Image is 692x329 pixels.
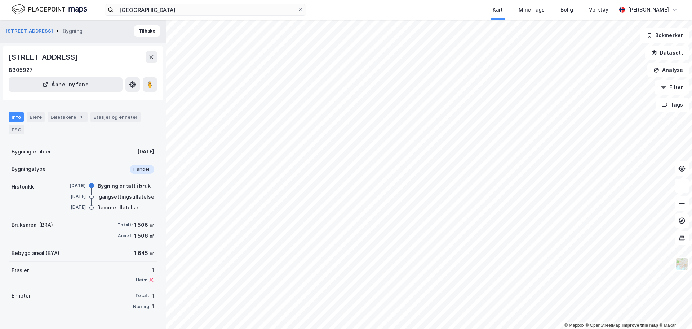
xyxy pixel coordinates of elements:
div: Etasjer og enheter [93,114,138,120]
button: Tilbake [134,25,160,37]
div: Igangsettingstillatelse [97,192,154,201]
div: Bygning etablert [12,147,53,156]
div: Totalt: [117,222,133,228]
div: [DATE] [57,204,86,211]
div: Historikk [12,182,34,191]
div: Næring: [133,304,150,309]
div: [DATE] [57,193,86,200]
div: ESG [9,125,24,134]
button: Datasett [645,46,689,60]
img: Z [675,257,689,271]
button: Analyse [647,63,689,77]
div: Leietakere [48,112,88,122]
div: Bruksareal (BRA) [12,221,53,229]
button: Tags [656,98,689,112]
div: Totalt: [135,293,150,299]
div: Bolig [560,5,573,14]
button: Åpne i ny fane [9,77,123,92]
div: Bygning er tatt i bruk [98,182,151,190]
div: Heis: [136,277,147,283]
input: Søk på adresse, matrikkel, gårdeiere, leietakere eller personer [114,4,297,15]
div: Eiere [27,112,45,122]
div: 1 506 ㎡ [134,231,154,240]
div: [PERSON_NAME] [628,5,669,14]
div: [STREET_ADDRESS] [9,51,79,63]
div: 1 [152,291,154,300]
div: Bygningstype [12,165,46,173]
div: Enheter [12,291,31,300]
div: Verktøy [589,5,608,14]
img: logo.f888ab2527a4732fd821a326f86c7f29.svg [12,3,87,16]
div: 1 [152,302,154,311]
div: 1 645 ㎡ [134,249,154,257]
div: Info [9,112,24,122]
button: Filter [655,80,689,95]
button: Bokmerker [640,28,689,43]
div: Bygning [63,27,83,35]
div: Rammetillatelse [97,203,138,212]
div: 1 [136,266,154,275]
div: Kontrollprogram for chat [656,294,692,329]
div: [DATE] [137,147,154,156]
div: Kart [493,5,503,14]
div: Etasjer [12,266,29,275]
a: Mapbox [564,323,584,328]
div: Annet: [118,233,133,239]
div: 8305927 [9,66,33,74]
a: Improve this map [622,323,658,328]
button: [STREET_ADDRESS] [6,27,54,35]
div: Bebygd areal (BYA) [12,249,59,257]
div: Mine Tags [519,5,545,14]
iframe: Chat Widget [656,294,692,329]
div: 1 [77,113,85,121]
div: 1 506 ㎡ [134,221,154,229]
div: [DATE] [57,182,86,189]
a: OpenStreetMap [586,323,621,328]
